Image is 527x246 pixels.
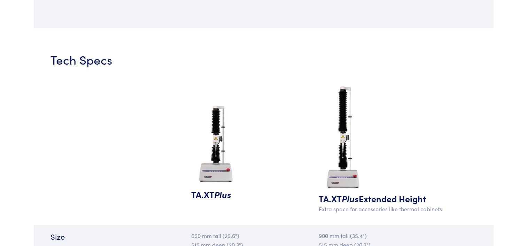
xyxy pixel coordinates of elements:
span: Plus [214,188,231,200]
h5: TA.XT Extended Height [319,192,451,205]
h3: Tech Specs [51,51,183,68]
img: ta-xt-plus-analyzer.jpg [191,101,241,188]
img: ta-xt-plus-extended-height.jpg [319,83,369,192]
h6: Size [51,231,183,242]
h5: TA.XT [191,188,259,200]
p: Extra space for accessories like thermal cabinets. [319,205,451,214]
span: Plus [342,192,359,205]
